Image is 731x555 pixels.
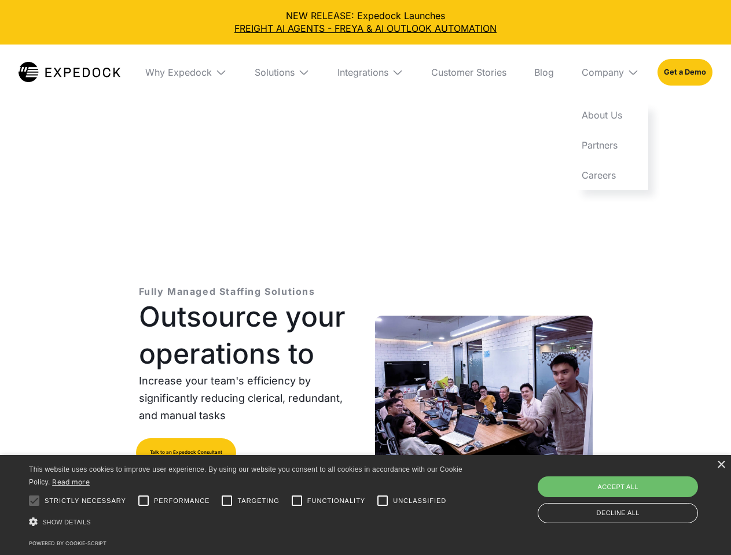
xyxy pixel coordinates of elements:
a: About Us [572,100,648,130]
a: Get a Demo [657,59,712,86]
div: Integrations [328,45,413,100]
span: Strictly necessary [45,496,126,506]
div: Why Expedock [136,45,236,100]
span: Show details [42,519,91,526]
div: NEW RELEASE: Expedock Launches [9,9,722,35]
a: Blog [525,45,563,100]
div: Company [582,66,624,78]
a: Careers [572,160,648,190]
h1: Outsource your operations to [139,298,357,372]
div: Solutions [255,66,295,78]
a: Partners [572,130,648,160]
a: Talk to an Expedock Consultant [136,438,236,467]
div: Solutions [245,45,319,100]
span: Functionality [307,496,365,506]
span: Unclassified [393,496,446,506]
a: Customer Stories [422,45,516,100]
p: Increase your team's efficiency by significantly reducing clerical, redundant, and manual tasks [139,372,357,424]
a: Read more [52,478,90,486]
p: Fully Managed Staffing Solutions [139,284,315,298]
iframe: Chat Widget [538,430,731,555]
nav: Company [572,100,648,190]
div: Integrations [337,66,388,78]
span: This website uses cookies to improve user experience. By using our website you consent to all coo... [29,465,462,487]
a: FREIGHT AI AGENTS - FREYA & AI OUTLOOK AUTOMATION [9,22,722,35]
div: Show details [29,514,466,530]
div: Why Expedock [145,66,212,78]
span: Targeting [237,496,279,506]
span: Performance [154,496,210,506]
div: Company [572,45,648,100]
a: Powered by cookie-script [29,540,106,546]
